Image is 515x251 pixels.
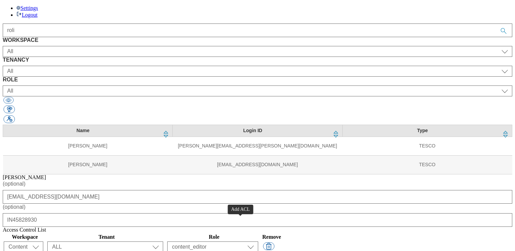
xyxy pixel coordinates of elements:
td: TESCO [342,155,512,174]
td: [PERSON_NAME] [3,137,173,155]
label: TENANCY [3,57,512,63]
td: TESCO [342,137,512,155]
input: Accessible label text [3,23,512,37]
th: Tenant [47,234,166,240]
a: Settings [16,5,38,11]
input: Employee Number [3,213,512,227]
span: ( optional ) [3,204,26,210]
div: Name [7,128,159,134]
td: [PERSON_NAME][EMAIL_ADDRESS][PERSON_NAME][DOMAIN_NAME] [173,137,342,155]
span: ( optional ) [3,181,26,187]
td: [EMAIL_ADDRESS][DOMAIN_NAME] [173,155,342,174]
th: Workspace [3,234,46,240]
td: [PERSON_NAME] [3,155,173,174]
input: Employee Email [3,190,512,204]
span: [PERSON_NAME] [3,174,46,180]
div: Login ID [177,128,328,134]
th: Role [167,234,261,240]
label: WORKSPACE [3,37,512,43]
a: Logout [16,12,37,18]
th: Remove [262,234,281,240]
div: Type [347,128,498,134]
div: Access Control List [3,227,512,233]
label: ROLE [3,77,512,83]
